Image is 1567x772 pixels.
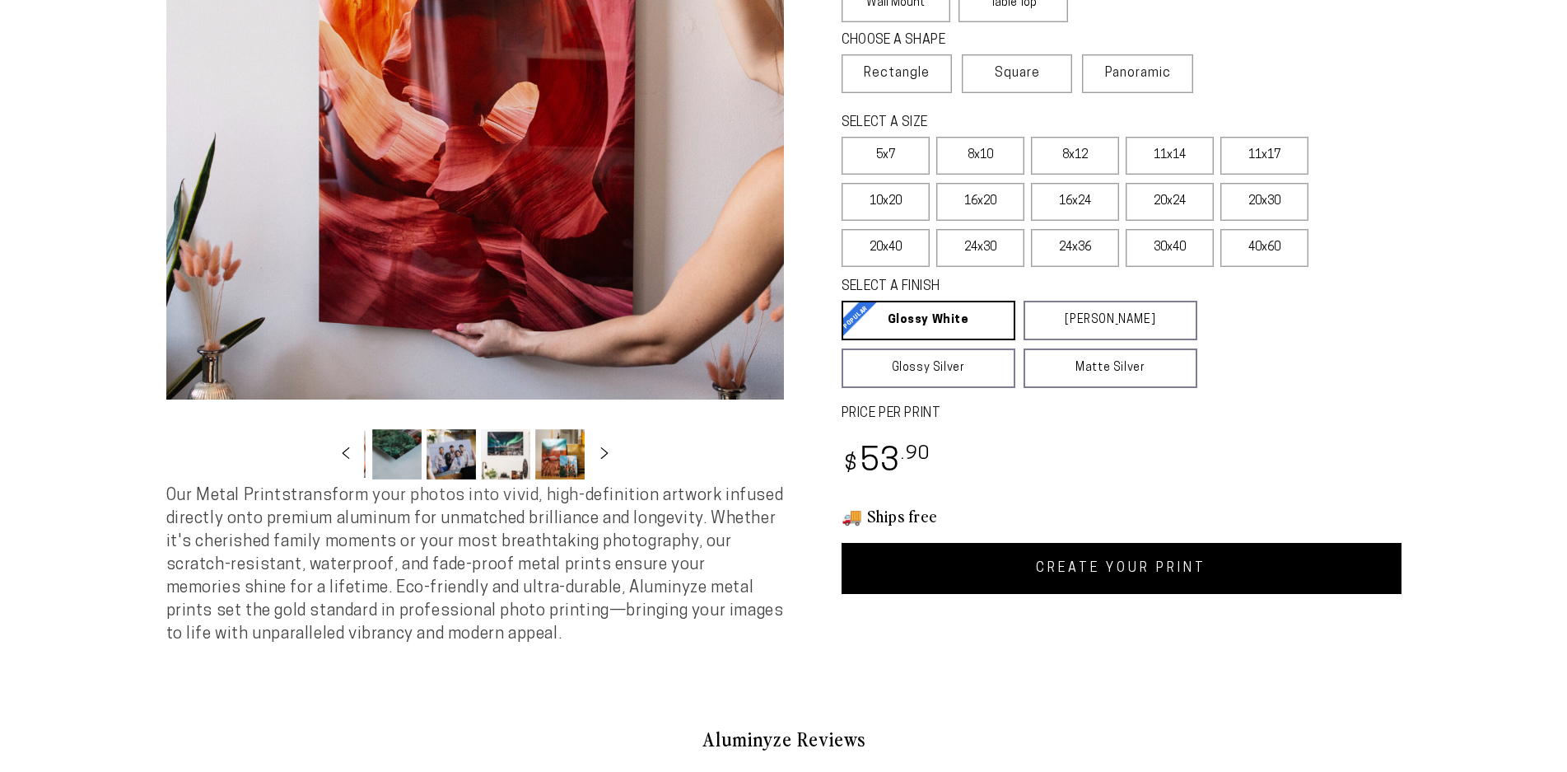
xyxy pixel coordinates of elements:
[842,278,1158,297] legend: SELECT A FINISH
[842,31,1056,50] legend: CHOOSE A SHAPE
[844,454,858,476] span: $
[842,349,1015,388] a: Glossy Silver
[586,436,623,472] button: Slide right
[842,447,931,479] bdi: 53
[842,137,930,175] label: 5x7
[481,429,530,480] button: Load image 4 in gallery view
[1126,183,1214,221] label: 20x24
[842,301,1015,340] a: Glossy White
[1031,137,1119,175] label: 8x12
[842,114,1171,133] legend: SELECT A SIZE
[1126,137,1214,175] label: 11x14
[842,405,1401,423] label: PRICE PER PRINT
[166,488,784,643] span: Our Metal Prints transform your photos into vivid, high-definition artwork infused directly onto ...
[1220,183,1308,221] label: 20x30
[535,429,585,480] button: Load image 5 in gallery view
[936,137,1024,175] label: 8x10
[1024,301,1197,340] a: [PERSON_NAME]
[936,183,1024,221] label: 16x20
[901,445,930,464] sup: .90
[1220,137,1308,175] label: 11x17
[427,429,476,480] button: Load image 3 in gallery view
[1024,349,1197,388] a: Matte Silver
[842,183,930,221] label: 10x20
[936,229,1024,267] label: 24x30
[372,429,422,480] button: Load image 2 in gallery view
[1126,229,1214,267] label: 30x40
[842,229,930,267] label: 20x40
[303,725,1265,753] h2: Aluminyze Reviews
[842,543,1401,594] a: CREATE YOUR PRINT
[864,63,930,83] span: Rectangle
[1031,183,1119,221] label: 16x24
[1220,229,1308,267] label: 40x60
[842,505,1401,526] h3: 🚚 Ships free
[328,436,364,472] button: Slide left
[995,63,1040,83] span: Square
[1105,67,1171,80] span: Panoramic
[1031,229,1119,267] label: 24x36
